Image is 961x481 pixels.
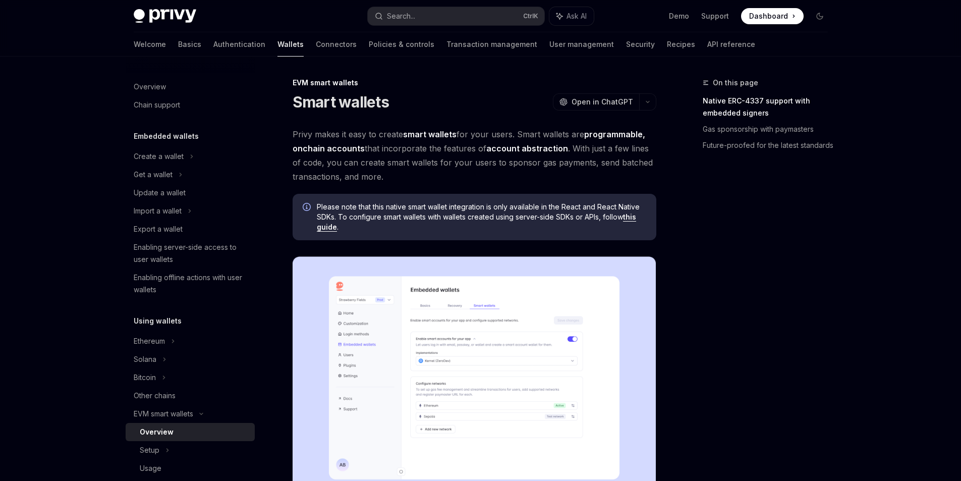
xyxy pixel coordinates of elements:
div: Overview [140,426,174,438]
span: Dashboard [749,11,788,21]
a: Basics [178,32,201,57]
a: Other chains [126,387,255,405]
div: Overview [134,81,166,93]
a: Update a wallet [126,184,255,202]
a: Transaction management [446,32,537,57]
div: EVM smart wallets [293,78,656,88]
a: Connectors [316,32,357,57]
a: Gas sponsorship with paymasters [703,121,836,137]
a: account abstraction [486,143,568,154]
span: Ctrl K [523,12,538,20]
div: EVM smart wallets [134,408,193,420]
a: Future-proofed for the latest standards [703,137,836,153]
a: Welcome [134,32,166,57]
div: Usage [140,462,161,474]
svg: Info [303,203,313,213]
div: Create a wallet [134,150,184,163]
span: Open in ChatGPT [572,97,633,107]
a: Native ERC-4337 support with embedded signers [703,93,836,121]
a: Dashboard [741,8,804,24]
h5: Embedded wallets [134,130,199,142]
span: Please note that this native smart wallet integration is only available in the React and React Na... [317,202,646,232]
div: Get a wallet [134,169,173,181]
a: Enabling offline actions with user wallets [126,269,255,299]
div: Enabling server-side access to user wallets [134,241,249,265]
div: Ethereum [134,335,165,347]
button: Toggle dark mode [812,8,828,24]
h5: Using wallets [134,315,182,327]
div: Enabling offline actions with user wallets [134,272,249,296]
a: Overview [126,423,255,441]
a: Enabling server-side access to user wallets [126,238,255,269]
a: Support [701,11,729,21]
span: Privy makes it easy to create for your users. Smart wallets are that incorporate the features of ... [293,127,656,184]
button: Open in ChatGPT [553,93,639,111]
div: Export a wallet [134,223,183,235]
div: Update a wallet [134,187,186,199]
div: Other chains [134,390,176,402]
span: On this page [713,77,758,89]
div: Search... [387,10,415,22]
a: User management [549,32,614,57]
a: Export a wallet [126,220,255,238]
a: Wallets [277,32,304,57]
h1: Smart wallets [293,93,389,111]
button: Ask AI [549,7,594,25]
a: Security [626,32,655,57]
button: Search...CtrlK [368,7,544,25]
div: Chain support [134,99,180,111]
a: Usage [126,459,255,477]
div: Setup [140,444,159,456]
div: Import a wallet [134,205,182,217]
strong: smart wallets [403,129,457,139]
a: Overview [126,78,255,96]
a: API reference [707,32,755,57]
span: Ask AI [567,11,587,21]
div: Solana [134,353,156,365]
a: Policies & controls [369,32,434,57]
img: dark logo [134,9,196,23]
a: Demo [669,11,689,21]
a: Recipes [667,32,695,57]
a: Chain support [126,96,255,114]
a: Authentication [213,32,265,57]
div: Bitcoin [134,371,156,384]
